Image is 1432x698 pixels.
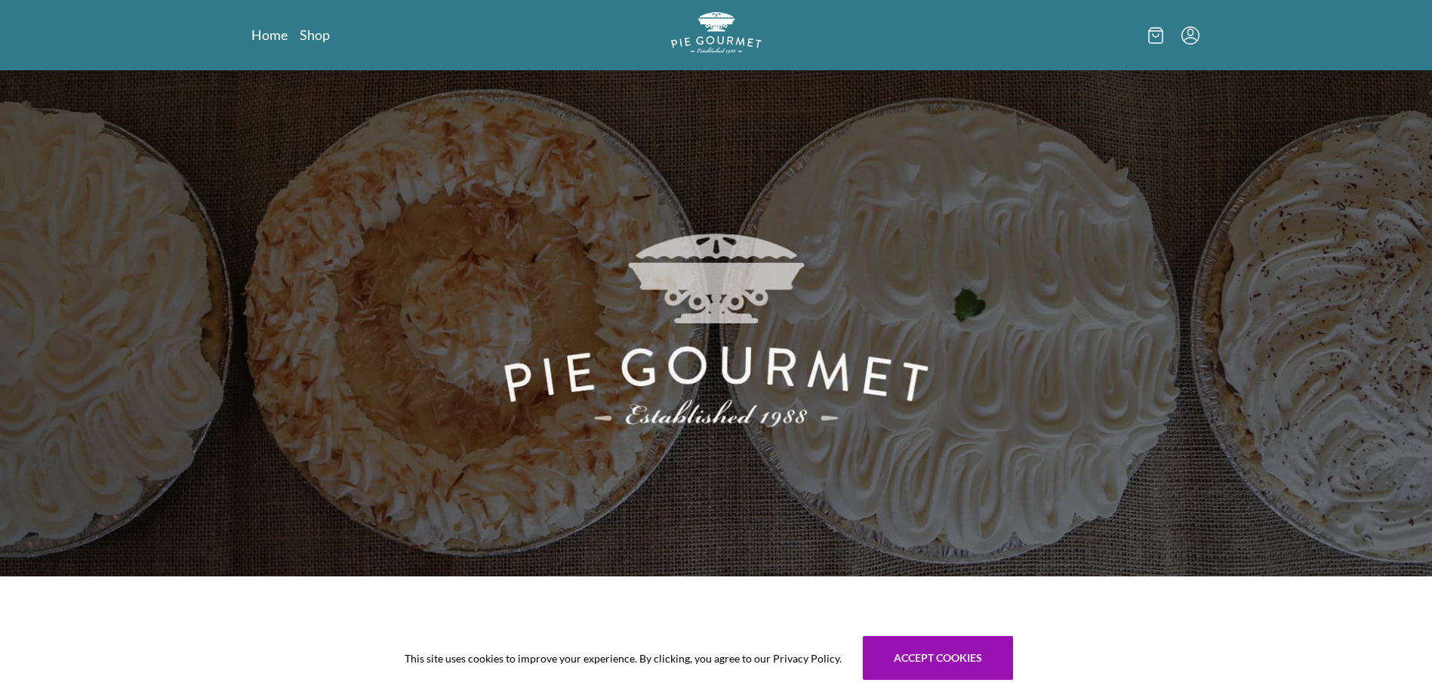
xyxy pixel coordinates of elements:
span: This site uses cookies to improve your experience. By clicking, you agree to our Privacy Policy. [405,650,842,666]
button: Menu [1181,26,1199,45]
button: Accept cookies [863,636,1013,680]
a: Logo [671,12,762,58]
a: Shop [300,26,330,44]
a: Home [251,26,288,44]
img: logo [671,12,762,54]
